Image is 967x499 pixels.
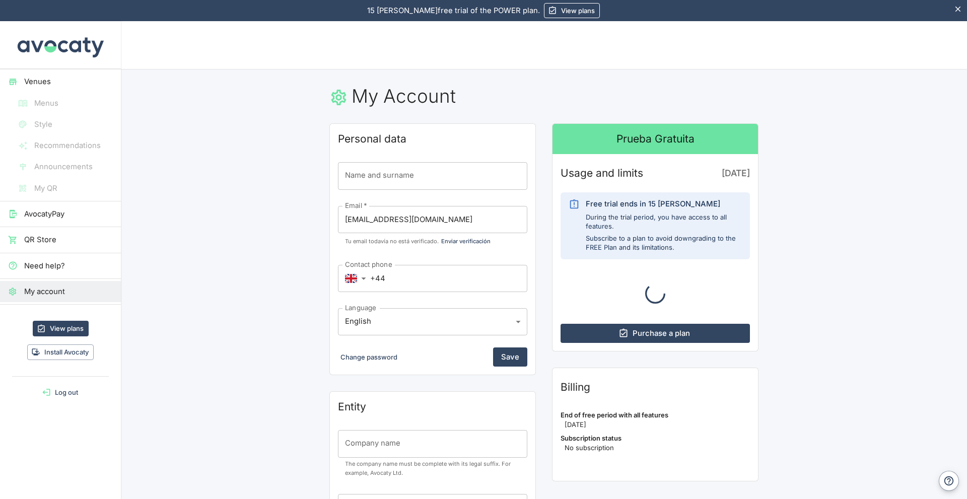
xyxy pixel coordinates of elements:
a: Purchase a plan [561,324,750,343]
p: free trial of the POWER plan. [367,5,540,16]
label: Email [345,201,367,210]
span: My account [24,286,113,297]
h2: Entity [338,400,527,414]
p: During the trial period, you have access to all features. [586,212,742,231]
p: [DATE] [682,166,750,180]
h2: Prueba Gratuita [616,132,695,146]
p: No subscription [561,443,750,453]
button: Log out [4,385,117,400]
p: The company name must be complete with its legal suffix. For example, Avocaty Ltd. [345,459,520,478]
h1: My Account [329,85,456,107]
img: Avocaty [15,21,106,68]
span: 15 [PERSON_NAME] [367,6,438,15]
label: Language [345,303,376,313]
h2: Personal data [338,132,527,146]
button: Install Avocaty [27,344,94,360]
a: View plans [544,3,600,18]
div: English [338,308,527,335]
button: Hide notice [949,1,967,18]
button: Help and contact [939,471,959,491]
p: End of free period with all features [561,410,750,420]
a: View plans [33,321,89,336]
h3: Usage and limits [561,166,682,180]
button: Save [493,347,527,367]
p: [DATE] [561,420,750,430]
button: Change password [338,349,400,365]
label: Contact phone [345,260,392,269]
span: QR Store [24,234,113,245]
div: Free trial ends in 15 [PERSON_NAME] [586,198,742,209]
span: AvocatyPay [24,208,113,220]
h2: Billing [561,380,750,394]
span: Venues [24,76,113,87]
p: Tu email todavía no está verificado. [345,235,520,248]
p: Subscribe to a plan to avoid downgrading to the FREE Plan and its limitations. [586,234,742,252]
p: Subscription status [561,434,750,443]
span: Need help? [24,260,113,271]
button: Enviar verificación [439,235,493,248]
